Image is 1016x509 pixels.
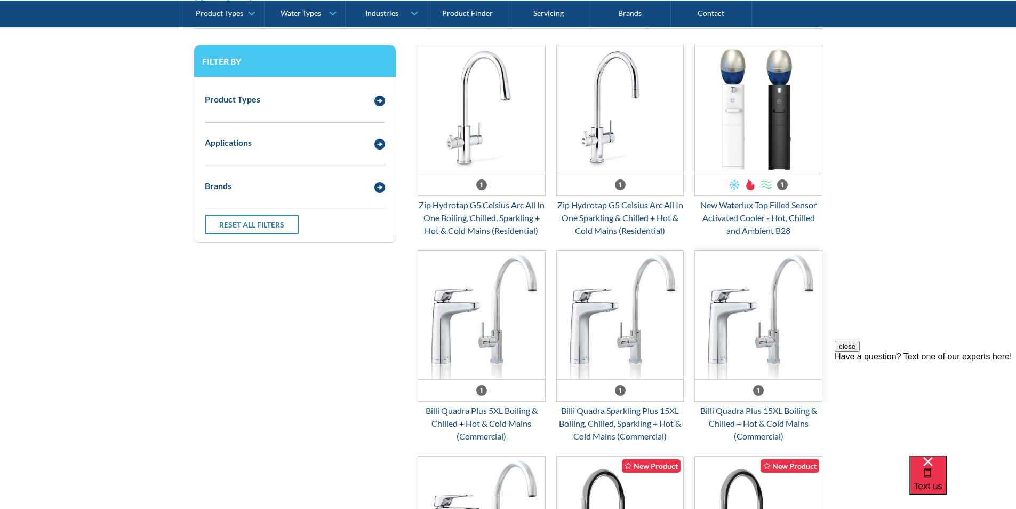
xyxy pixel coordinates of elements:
[365,9,398,18] div: Industries
[694,250,822,443] a: Billi Quadra Plus 15XL Boiling & Chilled + Hot & Cold Mains (Commercial)Billi Quadra Plus 15XL Bo...
[761,459,819,473] div: New Product
[418,251,545,379] img: Billi Quadra Plus 5XL Boiling & Chilled + Hot & Cold Mains (Commercial)
[418,404,546,443] div: Billi Quadra Plus 5XL Boiling & Chilled + Hot & Cold Mains (Commercial)
[196,9,243,18] div: Product Types
[556,199,684,237] div: Zip Hydrotap G5 Celsius Arc All In One Sparkling & Chilled + Hot & Cold Mains (Residential)
[418,45,546,237] a: Zip Hydrotap G5 Celsius Arc All In One Boiling, Chilled, Sparkling + Hot & Cold Mains (Residentia...
[556,250,684,443] a: Billi Quadra Sparkling Plus 15XL Boiling, Chilled, Sparkling + Hot & Cold Mains (Commercial)Billi...
[695,45,822,174] img: New Waterlux Top Filled Sensor Activated Cooler - Hot, Chilled and Ambient B28
[694,45,822,237] a: New Waterlux Top Filled Sensor Activated Cooler - Hot, Chilled and Ambient B28New Waterlux Top Fi...
[202,56,388,66] h3: Filter by
[909,456,1016,509] iframe: podium webchat widget bubble
[557,45,684,174] img: Zip Hydrotap G5 Celsius Arc All In One Sparkling & Chilled + Hot & Cold Mains (Residential)
[556,404,684,443] div: Billi Quadra Sparkling Plus 15XL Boiling, Chilled, Sparkling + Hot & Cold Mains (Commercial)
[418,45,545,174] img: Zip Hydrotap G5 Celsius Arc All In One Boiling, Chilled, Sparkling + Hot & Cold Mains (Residential)
[281,9,321,18] div: Water Types
[695,251,822,379] img: Billi Quadra Plus 15XL Boiling & Chilled + Hot & Cold Mains (Commercial)
[556,45,684,237] a: Zip Hydrotap G5 Celsius Arc All In One Sparkling & Chilled + Hot & Cold Mains (Residential)Zip Hy...
[557,251,684,379] img: Billi Quadra Sparkling Plus 15XL Boiling, Chilled, Sparkling + Hot & Cold Mains (Commercial)
[205,179,231,192] div: Brands
[694,404,822,443] div: Billi Quadra Plus 15XL Boiling & Chilled + Hot & Cold Mains (Commercial)
[205,93,260,106] div: Product Types
[418,199,546,237] div: Zip Hydrotap G5 Celsius Arc All In One Boiling, Chilled, Sparkling + Hot & Cold Mains (Residential)
[418,250,546,443] a: Billi Quadra Plus 5XL Boiling & Chilled + Hot & Cold Mains (Commercial)Billi Quadra Plus 5XL Boil...
[205,215,299,234] a: Reset all filters
[835,341,1016,469] iframe: podium webchat widget prompt
[205,136,252,149] div: Applications
[622,459,681,473] div: New Product
[694,199,822,237] div: New Waterlux Top Filled Sensor Activated Cooler - Hot, Chilled and Ambient B28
